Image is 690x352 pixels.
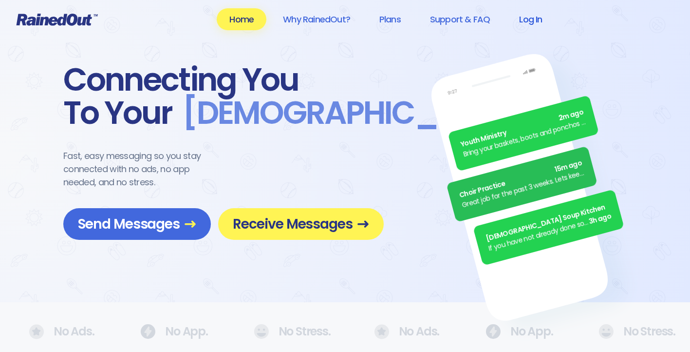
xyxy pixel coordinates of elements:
span: 3h ago [588,211,613,227]
div: No Stress. [598,324,661,339]
div: If you have not already done so, please remember to turn in your fundraiser money [DATE]! [487,217,590,254]
img: No Ads. [485,324,501,339]
a: Log In [506,8,555,30]
img: No Ads. [254,324,269,339]
div: No Ads. [374,324,427,339]
div: No App. [140,324,195,339]
img: No Ads. [598,324,614,339]
a: Home [217,8,266,30]
div: Connecting You To Your [63,63,384,130]
a: Plans [367,8,413,30]
span: 2m ago [558,107,585,124]
div: Great job for the past 3 weeks. Lets keep it up. [461,168,586,211]
div: Bring your baskets, boots and ponchos the Annual [DATE] Egg [PERSON_NAME] is ON! See everyone there. [463,117,588,160]
a: Receive Messages [218,208,384,240]
div: [DEMOGRAPHIC_DATA] Soup Kitchen [485,201,610,244]
span: Receive Messages [233,215,369,233]
div: Choir Practice [458,158,583,201]
img: No Ads. [374,324,389,339]
a: Support & FAQ [417,8,503,30]
img: No Ads. [29,324,44,339]
span: 15m ago [554,158,583,175]
span: Send Messages [78,215,196,233]
div: No Stress. [254,324,316,339]
a: Send Messages [63,208,211,240]
a: Why RainedOut? [270,8,363,30]
span: [DEMOGRAPHIC_DATA] . [172,97,540,130]
div: Fast, easy messaging so you stay connected with no ads, no app needed, and no stress. [63,149,219,189]
img: No Ads. [140,324,155,339]
div: No Ads. [29,324,82,339]
div: Youth Ministry [460,107,585,150]
div: No App. [485,324,540,339]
